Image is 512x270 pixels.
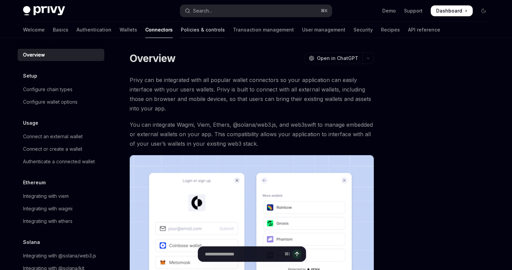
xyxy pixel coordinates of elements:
a: Configure wallet options [18,96,104,108]
div: Connect an external wallet [23,132,83,141]
h5: Setup [23,72,37,80]
input: Ask a question... [205,247,282,262]
a: Wallets [120,22,137,38]
a: Integrating with viem [18,190,104,202]
a: Policies & controls [181,22,225,38]
a: Authenticate a connected wallet [18,155,104,168]
h1: Overview [130,52,175,64]
a: Integrating with ethers [18,215,104,227]
button: Toggle dark mode [478,5,489,16]
div: Configure chain types [23,85,72,94]
button: Send message [292,249,302,259]
div: Overview [23,51,45,59]
h5: Ethereum [23,179,46,187]
div: Integrating with wagmi [23,205,72,213]
a: Support [404,7,423,14]
div: Configure wallet options [23,98,78,106]
div: Connect or create a wallet [23,145,82,153]
img: dark logo [23,6,65,16]
a: Integrating with wagmi [18,203,104,215]
a: Integrating with @solana/web3.js [18,250,104,262]
a: Connectors [145,22,173,38]
span: Open in ChatGPT [317,55,358,62]
a: Security [354,22,373,38]
a: Overview [18,49,104,61]
a: Recipes [381,22,400,38]
button: Open search [180,5,332,17]
div: Authenticate a connected wallet [23,158,95,166]
span: Dashboard [436,7,462,14]
div: Integrating with viem [23,192,69,200]
span: You can integrate Wagmi, Viem, Ethers, @solana/web3.js, and web3swift to manage embedded or exter... [130,120,374,148]
a: Transaction management [233,22,294,38]
a: Welcome [23,22,45,38]
a: Connect or create a wallet [18,143,104,155]
span: ⌘ K [321,8,328,14]
a: Basics [53,22,68,38]
a: Demo [382,7,396,14]
h5: Usage [23,119,38,127]
a: Connect an external wallet [18,130,104,143]
button: Open in ChatGPT [304,53,362,64]
div: Integrating with ethers [23,217,72,225]
a: Authentication [77,22,111,38]
a: API reference [408,22,440,38]
h5: Solana [23,238,40,246]
a: Configure chain types [18,83,104,96]
a: Dashboard [431,5,473,16]
a: User management [302,22,345,38]
div: Integrating with @solana/web3.js [23,252,96,260]
div: Search... [193,7,212,15]
span: Privy can be integrated with all popular wallet connectors so your application can easily interfa... [130,75,374,113]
